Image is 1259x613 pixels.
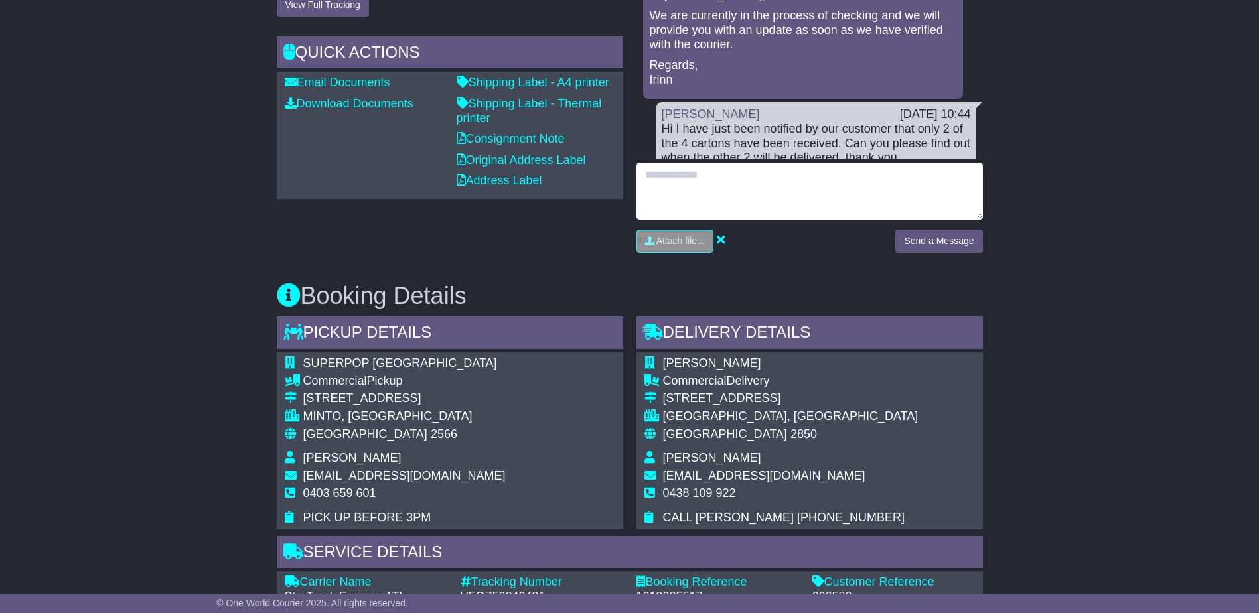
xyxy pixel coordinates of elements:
div: 1019335517 [636,590,799,604]
span: 0403 659 601 [303,486,376,500]
div: Booking Reference [636,575,799,590]
span: [GEOGRAPHIC_DATA] [663,427,787,441]
div: VFQZ50042491 [461,590,623,604]
a: Original Address Label [457,153,586,167]
button: Send a Message [895,230,982,253]
span: [EMAIL_ADDRESS][DOMAIN_NAME] [663,469,865,482]
div: Delivery Details [636,316,983,352]
div: Pickup [303,374,506,389]
div: Hi I have just been notified by our customer that only 2 of the 4 cartons have been received. Can... [662,122,971,165]
span: Commercial [303,374,367,387]
div: Service Details [277,536,983,572]
span: PICK UP BEFORE 3PM [303,511,431,524]
a: Consignment Note [457,132,565,145]
div: Customer Reference [812,575,975,590]
span: 0438 109 922 [663,486,736,500]
div: [GEOGRAPHIC_DATA], [GEOGRAPHIC_DATA] [663,409,919,424]
span: [PERSON_NAME] [663,356,761,370]
span: [PERSON_NAME] [663,451,761,464]
span: SUPERPOP [GEOGRAPHIC_DATA] [303,356,497,370]
div: Quick Actions [277,36,623,72]
p: We are currently in the process of checking and we will provide you with an update as soon as we ... [650,9,956,52]
div: [STREET_ADDRESS] [303,391,506,406]
div: StarTrack Express ATL [285,590,447,604]
span: [GEOGRAPHIC_DATA] [303,427,427,441]
h3: Booking Details [277,283,983,309]
span: [EMAIL_ADDRESS][DOMAIN_NAME] [303,469,506,482]
span: © One World Courier 2025. All rights reserved. [216,598,408,608]
div: MINTO, [GEOGRAPHIC_DATA] [303,409,506,424]
a: Shipping Label - Thermal printer [457,97,602,125]
p: Regards, Irinn [650,58,956,87]
a: Address Label [457,174,542,187]
span: 2566 [431,427,457,441]
span: [PERSON_NAME] [303,451,402,464]
div: Pickup Details [277,316,623,352]
div: [STREET_ADDRESS] [663,391,919,406]
div: [DATE] 10:44 [900,107,971,122]
span: 2850 [790,427,817,441]
a: Shipping Label - A4 printer [457,76,609,89]
div: Carrier Name [285,575,447,590]
a: [PERSON_NAME] [662,107,760,121]
a: Download Documents [285,97,413,110]
div: 626582 [812,590,975,604]
span: CALL [PERSON_NAME] [PHONE_NUMBER] [663,511,905,524]
span: Commercial [663,374,727,387]
div: Delivery [663,374,919,389]
a: Email Documents [285,76,390,89]
div: Tracking Number [461,575,623,590]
